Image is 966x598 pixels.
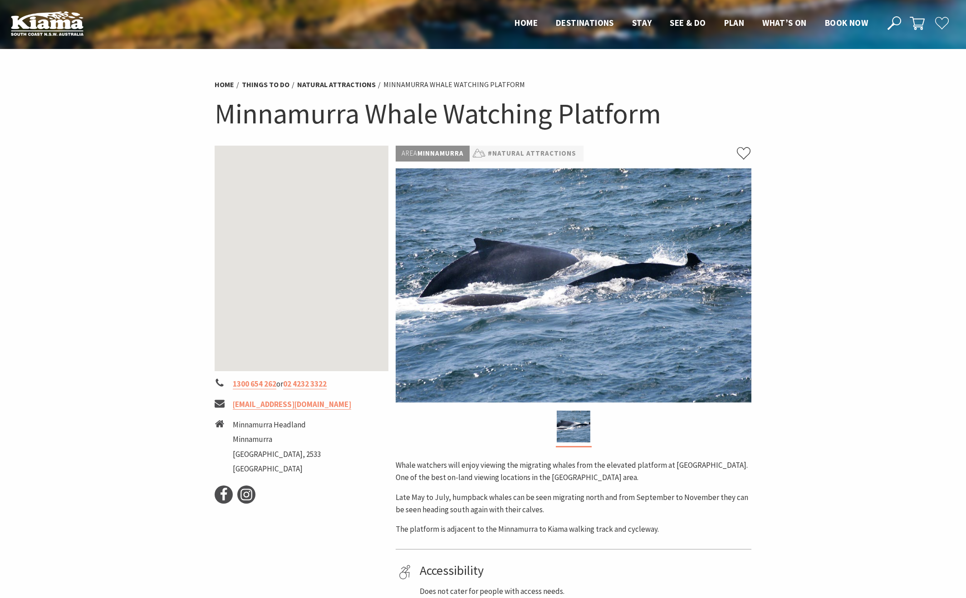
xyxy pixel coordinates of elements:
[396,168,751,402] img: Minnamurra Whale Watching Platform
[396,491,751,516] p: Late May to July, humpback whales can be seen migrating north and from September to November they...
[515,17,538,28] span: Home
[556,17,614,28] span: Destinations
[215,378,389,390] li: or
[825,17,868,28] span: Book now
[557,411,590,442] img: Minnamurra Whale Watching Platform
[396,523,751,535] p: The platform is adjacent to the Minnamurra to Kiama walking track and cycleway.
[233,433,321,446] li: Minnamurra
[215,95,752,132] h1: Minnamurra Whale Watching Platform
[233,448,321,461] li: [GEOGRAPHIC_DATA], 2533
[488,148,576,159] a: #Natural Attractions
[402,149,417,157] span: Area
[297,80,376,89] a: Natural Attractions
[11,11,83,36] img: Kiama Logo
[233,399,351,410] a: [EMAIL_ADDRESS][DOMAIN_NAME]
[233,463,321,475] li: [GEOGRAPHIC_DATA]
[215,80,234,89] a: Home
[396,459,751,484] p: Whale watchers will enjoy viewing the migrating whales from the elevated platform at [GEOGRAPHIC_...
[283,379,327,389] a: 02 4232 3322
[233,419,321,431] li: Minnamurra Headland
[233,379,276,389] a: 1300 654 262
[242,80,289,89] a: Things To Do
[670,17,706,28] span: See & Do
[632,17,652,28] span: Stay
[505,16,877,31] nav: Main Menu
[420,563,748,578] h4: Accessibility
[396,146,470,162] p: Minnamurra
[420,585,748,598] p: Does not cater for people with access needs.
[383,79,525,91] li: Minnamurra Whale Watching Platform
[762,17,807,28] span: What’s On
[724,17,745,28] span: Plan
